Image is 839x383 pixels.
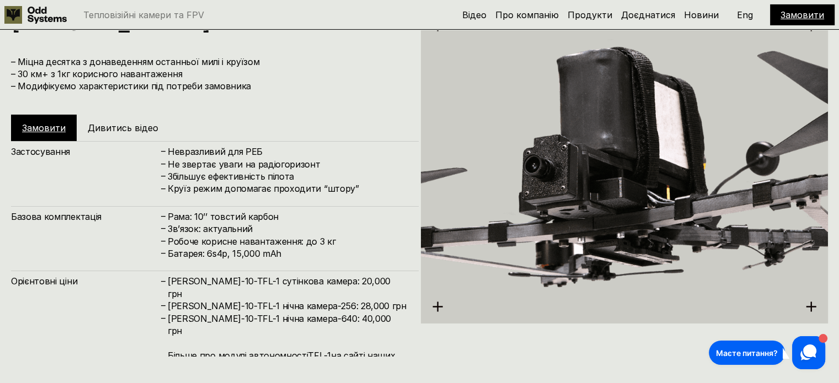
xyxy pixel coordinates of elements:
p: Тепловізійні камери та FPV [83,10,204,19]
a: Замовити [22,122,66,133]
p: Eng [737,10,753,19]
h4: – [161,299,165,311]
iframe: HelpCrunch [706,333,828,372]
h4: [PERSON_NAME]-10-TFL-1 сутінкова камера: 20,000 грн [168,275,408,300]
h4: – [161,210,165,222]
h4: – [161,247,165,259]
h4: Рама: 10’’ товстий карбон [168,211,408,223]
h4: – [161,145,165,157]
h4: [PERSON_NAME]-10-TFL-1 нічна камера-256: 28,000 грн [168,300,408,312]
a: Про компанію [495,9,559,20]
h4: Збільшує ефективність пілота [168,170,408,182]
h4: Батарея: 6s4p, 15,000 mAh [168,247,408,260]
h4: – [161,158,165,170]
h4: – [161,182,165,194]
a: Відео [462,9,487,20]
h4: Орієнтовні ціни [11,275,160,287]
a: TFL-1 [308,350,330,361]
h5: Дивитись відео [88,122,158,134]
h4: Не звертає уваги на радіогоризонт [168,158,408,170]
h4: – [161,170,165,182]
h4: Круїз режим допомагає проходити “штору” [168,182,408,195]
h4: Застосування [11,145,160,158]
a: Новини [684,9,719,20]
a: Продукти [568,9,612,20]
h4: Зв’язок: актуальний [168,223,408,235]
h4: [PERSON_NAME]-10-TFL-1 нічна камера-640: 40,000 грн Більше про модулі автономності на сайті наших... [168,312,408,374]
h1: [PERSON_NAME]-10-TFL-1 [11,9,408,34]
h4: Невразливий для РЕБ [168,145,408,158]
h4: Робоче корисне навантаження: до 3 кг [168,235,408,247]
h4: – [161,222,165,234]
a: Доєднатися [621,9,675,20]
h4: – [161,312,165,324]
h4: Базова комплектація [11,211,160,223]
h4: – [161,274,165,287]
h4: – [161,235,165,247]
h4: – Міцна десятка з донаведенням останньої милі і круїзом – 30 км+ з 1кг корисного навантаження – М... [11,56,408,93]
a: Замовити [781,9,824,20]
